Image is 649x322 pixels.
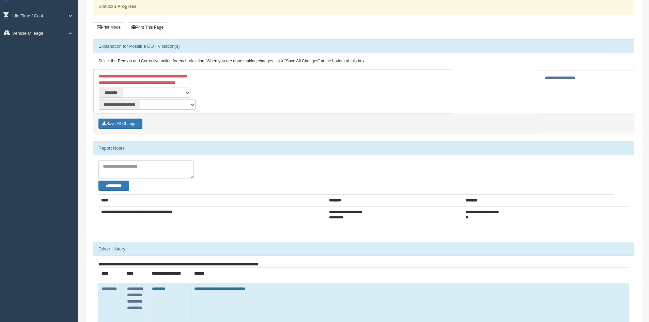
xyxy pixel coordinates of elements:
[93,40,634,53] div: Explanation for Possible DOT Violation(s)
[93,141,634,155] div: Report Notes
[93,53,634,70] div: Select the Reason and Corrective action for each Violation. When you are done making changes, cli...
[93,22,124,32] button: Print Mode
[128,22,167,32] button: Print This Page
[93,242,634,256] div: Driver History
[112,4,137,9] strong: In Progress
[98,181,129,191] button: Change Filter Options
[98,119,142,129] button: Save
